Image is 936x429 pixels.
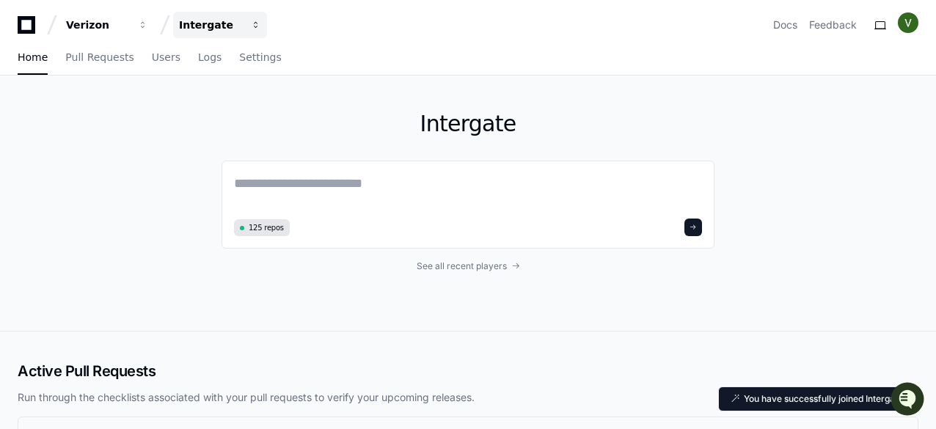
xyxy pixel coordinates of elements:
button: Intergate [173,12,267,38]
a: Users [152,41,180,75]
button: Start new chat [249,114,267,131]
a: Home [18,41,48,75]
span: See all recent players [417,260,507,272]
a: Pull Requests [65,41,134,75]
span: Pylon [146,154,178,165]
span: Users [152,53,180,62]
a: Logs [198,41,222,75]
h2: Active Pull Requests [18,361,918,381]
img: PlayerZero [15,15,44,44]
a: Docs [773,18,797,32]
div: We're offline, but we'll be back soon! [50,124,213,136]
p: You have successfully joined Intergate. [744,393,906,405]
div: Intergate [179,18,242,32]
span: 125 repos [249,222,284,233]
a: See all recent players [222,260,714,272]
span: Settings [239,53,281,62]
p: Run through the checklists associated with your pull requests to verify your upcoming releases. [18,390,918,405]
div: Start new chat [50,109,241,124]
img: 1756235613930-3d25f9e4-fa56-45dd-b3ad-e072dfbd1548 [15,109,41,136]
button: Feedback [809,18,857,32]
div: Verizon [66,18,129,32]
a: Settings [239,41,281,75]
iframe: Open customer support [889,381,929,420]
button: Verizon [60,12,154,38]
div: Welcome [15,59,267,82]
span: Pull Requests [65,53,134,62]
a: Powered byPylon [103,153,178,165]
img: ACg8ocIFD7ZvbrgM6hNItj6Ta_zwXQcmO_tGNFCl7vdLT0RS2uf9qQ=s96-c [898,12,918,33]
h1: Intergate [222,111,714,137]
span: Logs [198,53,222,62]
span: Home [18,53,48,62]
